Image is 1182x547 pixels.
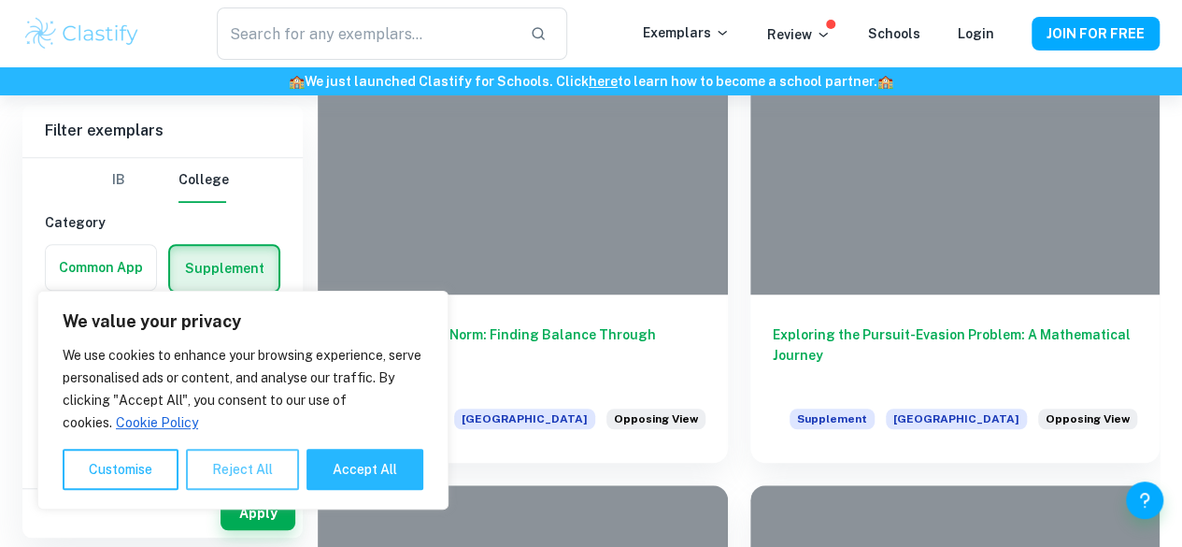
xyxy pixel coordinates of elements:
[868,26,920,41] a: Schools
[1046,410,1130,427] span: Opposing View
[170,246,278,291] button: Supplement
[217,7,516,60] input: Search for any exemplars...
[1032,17,1160,50] button: JOIN FOR FREE
[773,324,1138,386] h6: Exploring the Pursuit-Evasion Problem: A Mathematical Journey
[289,74,305,89] span: 🏫
[606,409,705,440] div: Yale carries out its mission “through the free exchange of ideas in an ethical, interdependent, a...
[877,74,893,89] span: 🏫
[1126,482,1163,519] button: Help and Feedback
[767,24,831,45] p: Review
[96,158,229,203] div: Filter type choice
[22,105,303,157] h6: Filter exemplars
[96,158,141,203] button: IB
[22,15,141,52] img: Clastify logo
[186,449,299,490] button: Reject All
[589,74,618,89] a: here
[340,324,705,386] h6: Challenging the Norm: Finding Balance Through Perspective
[63,344,423,434] p: We use cookies to enhance your browsing experience, serve personalised ads or content, and analys...
[63,449,178,490] button: Customise
[4,71,1178,92] h6: We just launched Clastify for Schools. Click to learn how to become a school partner.
[37,291,449,510] div: We value your privacy
[45,212,280,233] h6: Category
[958,26,994,41] a: Login
[178,158,229,203] button: College
[643,22,730,43] p: Exemplars
[115,414,199,431] a: Cookie Policy
[790,409,875,429] span: Supplement
[46,245,156,290] button: Common App
[886,409,1027,429] span: [GEOGRAPHIC_DATA]
[306,449,423,490] button: Accept All
[454,409,595,429] span: [GEOGRAPHIC_DATA]
[221,497,295,530] button: Apply
[1038,409,1137,440] div: Yale carries out its mission “through the free exchange of ideas in an ethical, interdependent, a...
[614,410,698,427] span: Opposing View
[63,310,423,333] p: We value your privacy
